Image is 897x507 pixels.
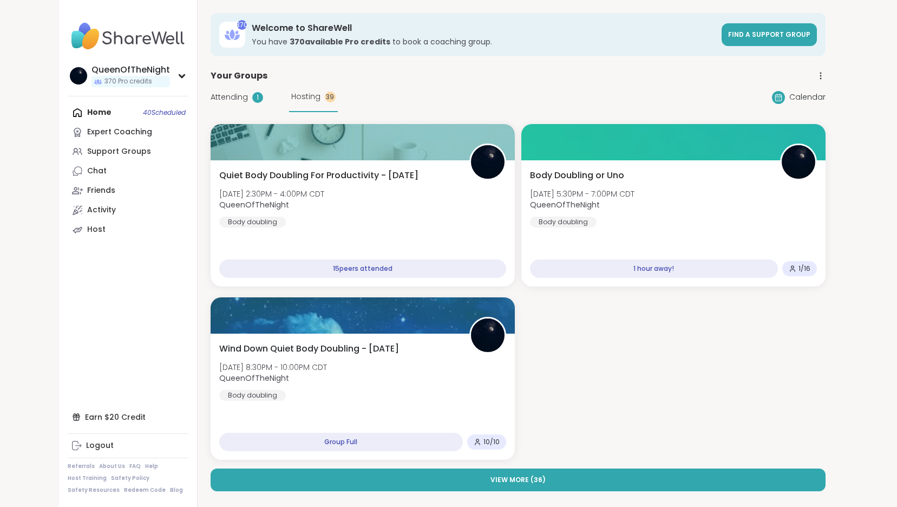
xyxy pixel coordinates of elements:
div: Chat [87,166,107,177]
h3: Welcome to ShareWell [252,22,715,34]
a: Blog [170,486,183,494]
span: Body Doubling or Uno [530,169,624,182]
span: Your Groups [211,69,267,82]
div: 15 peers attended [219,259,506,278]
b: 370 available Pro credit s [290,36,390,47]
span: [DATE] 5:30PM - 7:00PM CDT [530,188,634,199]
span: Hosting [291,91,320,102]
span: Attending [211,92,248,103]
span: Wind Down Quiet Body Doubling - [DATE] [219,342,399,355]
a: Friends [68,181,188,200]
h3: You have to book a coaching group. [252,36,715,47]
div: 39 [325,92,336,102]
img: QueenOfTheNight [471,145,505,179]
div: Expert Coaching [87,127,152,138]
a: About Us [99,463,125,470]
span: 10 / 10 [483,438,500,446]
div: 1 hour away! [530,259,778,278]
a: Expert Coaching [68,122,188,142]
a: FAQ [129,463,141,470]
img: QueenOfTheNight [471,318,505,352]
div: 370 [237,20,247,30]
span: [DATE] 2:30PM - 4:00PM CDT [219,188,324,199]
div: Friends [87,185,115,196]
div: Body doubling [219,390,286,401]
div: Body doubling [219,217,286,227]
div: Logout [86,440,114,451]
span: [DATE] 8:30PM - 10:00PM CDT [219,362,327,373]
div: Earn $20 Credit [68,407,188,427]
span: Quiet Body Doubling For Productivity - [DATE] [219,169,418,182]
img: QueenOfTheNight [70,67,87,84]
span: Find a support group [728,30,810,39]
a: Chat [68,161,188,181]
button: View More (36) [211,469,826,491]
div: Body doubling [530,217,597,227]
a: Redeem Code [124,486,166,494]
a: Support Groups [68,142,188,161]
div: QueenOfTheNight [91,64,170,76]
img: ShareWell Nav Logo [68,17,188,55]
img: QueenOfTheNight [782,145,815,179]
b: QueenOfTheNight [219,199,289,210]
a: Host Training [68,474,107,482]
b: QueenOfTheNight [530,199,600,210]
span: 370 Pro credits [104,77,152,86]
b: QueenOfTheNight [219,373,289,383]
a: Help [145,463,158,470]
a: Host [68,220,188,239]
a: Activity [68,200,188,220]
a: Find a support group [722,23,817,46]
a: Referrals [68,463,95,470]
span: Calendar [789,92,826,103]
a: Logout [68,436,188,456]
a: Safety Resources [68,486,120,494]
span: View More ( 36 ) [490,475,546,485]
span: 1 / 16 [798,264,810,273]
div: Group Full [219,433,463,451]
div: Activity [87,205,116,216]
div: 1 [252,92,263,103]
a: Safety Policy [111,474,149,482]
div: Host [87,224,106,235]
div: Support Groups [87,146,151,157]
